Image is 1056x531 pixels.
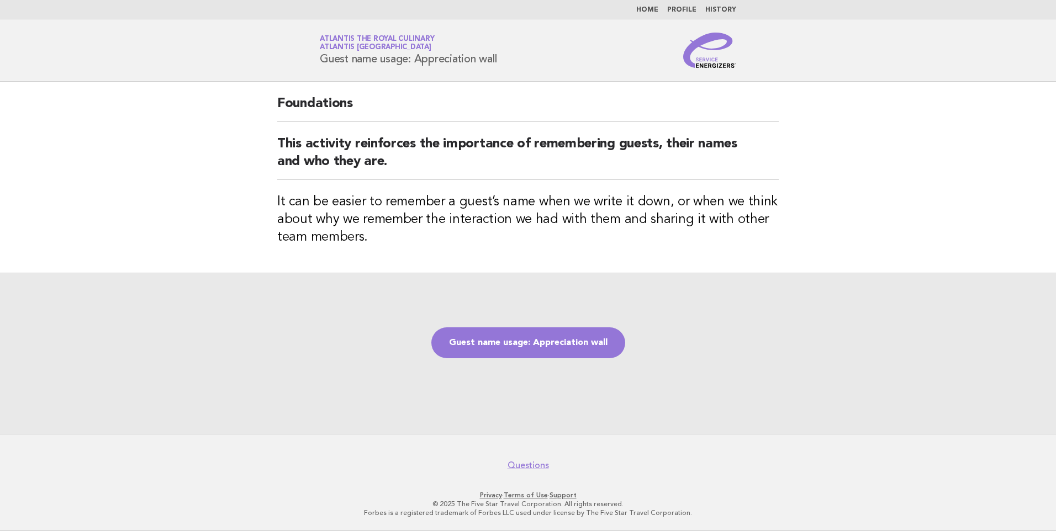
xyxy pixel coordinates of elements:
[636,7,658,13] a: Home
[320,35,434,51] a: Atlantis the Royal CulinaryAtlantis [GEOGRAPHIC_DATA]
[277,193,779,246] h3: It can be easier to remember a guest’s name when we write it down, or when we think about why we ...
[550,491,577,499] a: Support
[705,7,736,13] a: History
[190,508,866,517] p: Forbes is a registered trademark of Forbes LLC used under license by The Five Star Travel Corpora...
[320,44,431,51] span: Atlantis [GEOGRAPHIC_DATA]
[667,7,696,13] a: Profile
[277,135,779,180] h2: This activity reinforces the importance of remembering guests, their names and who they are.
[504,491,548,499] a: Terms of Use
[431,327,625,358] a: Guest name usage: Appreciation wall
[190,500,866,508] p: © 2025 The Five Star Travel Corporation. All rights reserved.
[277,95,779,122] h2: Foundations
[320,36,497,65] h1: Guest name usage: Appreciation wall
[190,491,866,500] p: · ·
[683,33,736,68] img: Service Energizers
[480,491,502,499] a: Privacy
[508,460,549,471] a: Questions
